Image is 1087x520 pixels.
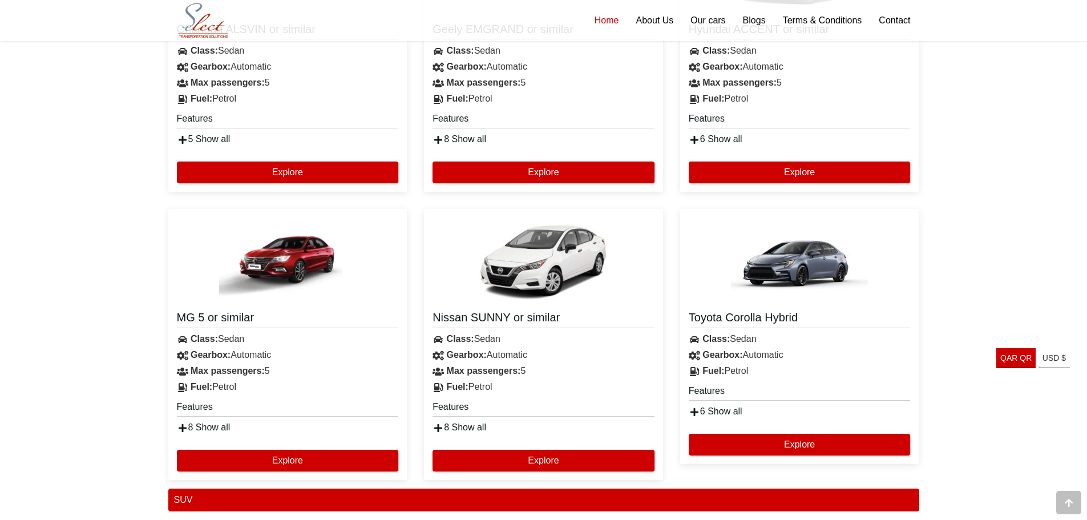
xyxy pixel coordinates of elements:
[177,310,399,328] a: MG 5 or similar
[447,62,487,71] strong: Gearbox:
[424,379,663,395] div: Petrol
[177,401,399,417] h5: Features
[702,366,724,376] strong: Fuel:
[433,112,654,128] h5: Features
[177,450,399,471] button: Explore
[191,46,218,55] strong: Class:
[447,334,474,344] strong: Class:
[475,217,612,303] img: Nissan SUNNY or similar
[447,94,468,103] strong: Fuel:
[171,1,235,41] img: Select Rent a Car
[191,366,265,376] strong: Max passengers:
[680,59,919,75] div: Automatic
[177,162,399,183] button: Explore
[447,350,487,360] strong: Gearbox:
[433,134,486,144] a: 8 Show all
[447,78,521,87] strong: Max passengers:
[996,348,1036,368] a: QAR QR
[424,43,663,59] div: Sedan
[689,406,742,416] a: 6 Show all
[191,350,231,360] strong: Gearbox:
[168,347,407,363] div: Automatic
[680,43,919,59] div: Sedan
[1056,491,1081,514] div: Go to top
[702,78,777,87] strong: Max passengers:
[177,134,231,144] a: 5 Show all
[177,422,231,432] a: 8 Show all
[168,91,407,107] div: Petrol
[219,217,356,303] img: MG 5 or similar
[680,347,919,363] div: Automatic
[168,43,407,59] div: Sedan
[1038,348,1070,368] a: USD $
[680,331,919,347] div: Sedan
[168,379,407,395] div: Petrol
[433,450,654,471] button: Explore
[191,62,231,71] strong: Gearbox:
[168,59,407,75] div: Automatic
[424,331,663,347] div: Sedan
[447,382,468,392] strong: Fuel:
[689,162,911,183] button: Explore
[433,162,654,183] button: Explore
[433,310,654,328] a: Nissan SUNNY or similar
[424,363,663,379] div: 5
[689,112,911,128] h5: Features
[702,350,742,360] strong: Gearbox:
[424,75,663,91] div: 5
[689,385,911,401] h5: Features
[168,75,407,91] div: 5
[702,46,730,55] strong: Class:
[424,91,663,107] div: Petrol
[680,75,919,91] div: 5
[191,334,218,344] strong: Class:
[702,62,742,71] strong: Gearbox:
[680,91,919,107] div: Petrol
[447,366,521,376] strong: Max passengers:
[731,217,868,303] img: Toyota Corolla Hybrid
[689,434,911,455] button: Explore
[424,347,663,363] div: Automatic
[433,401,654,417] h5: Features
[191,78,265,87] strong: Max passengers:
[168,363,407,379] div: 5
[177,112,399,128] h5: Features
[168,331,407,347] div: Sedan
[191,382,212,392] strong: Fuel:
[680,363,919,379] div: Petrol
[168,489,919,511] div: SUV
[433,422,486,432] a: 8 Show all
[424,59,663,75] div: Automatic
[689,134,742,144] a: 6 Show all
[689,310,911,328] a: Toyota Corolla Hybrid
[191,94,212,103] strong: Fuel:
[702,94,724,103] strong: Fuel:
[702,334,730,344] strong: Class:
[447,46,474,55] strong: Class:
